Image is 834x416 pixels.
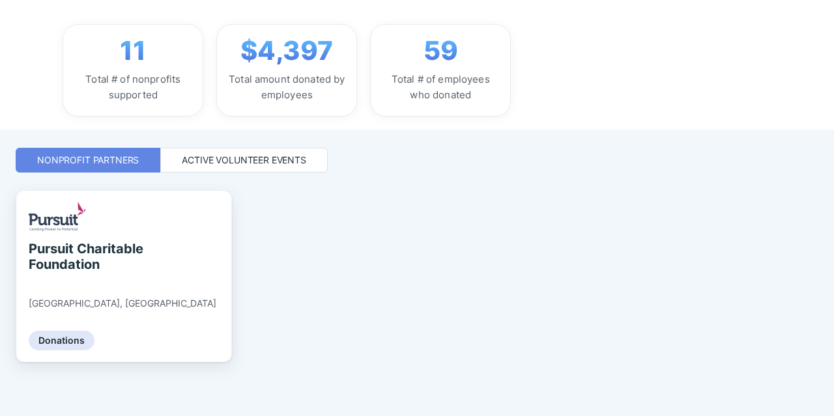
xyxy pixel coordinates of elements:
[37,154,139,167] div: Nonprofit Partners
[29,298,216,309] div: [GEOGRAPHIC_DATA], [GEOGRAPHIC_DATA]
[29,331,94,350] div: Donations
[29,241,148,272] div: Pursuit Charitable Foundation
[227,72,346,103] div: Total amount donated by employees
[381,72,500,103] div: Total # of employees who donated
[74,72,192,103] div: Total # of nonprofits supported
[182,154,306,167] div: Active Volunteer Events
[424,35,458,66] span: 59
[120,35,146,66] span: 11
[240,35,333,66] span: $4,397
